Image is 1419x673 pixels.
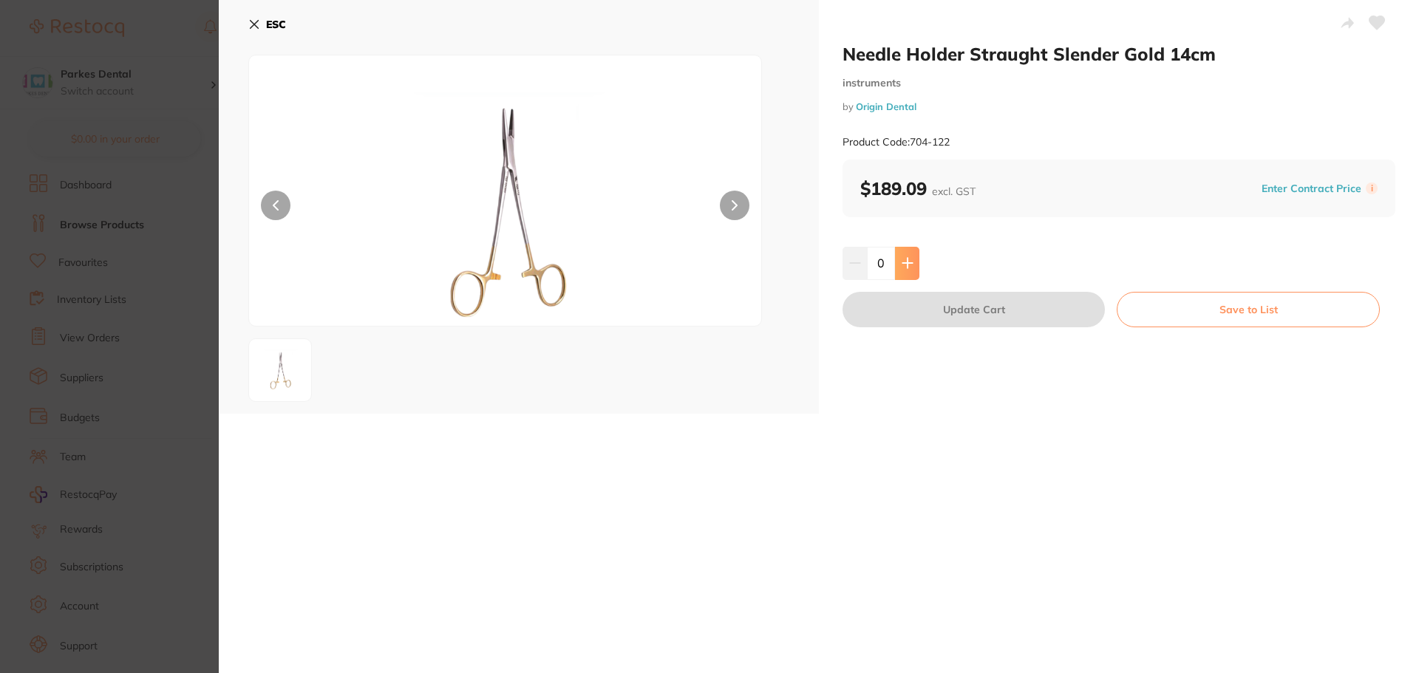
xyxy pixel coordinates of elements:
h2: Needle Holder Straught Slender Gold 14cm [843,43,1395,65]
img: ci1wbmc [253,344,307,397]
button: Save to List [1117,292,1380,327]
img: ci1wbmc [352,92,659,326]
b: $189.09 [860,177,976,199]
button: ESC [248,12,286,37]
label: i [1366,182,1378,194]
a: Origin Dental [856,100,916,112]
small: Product Code: 704-122 [843,136,950,148]
small: by [843,101,1395,112]
b: ESC [266,18,286,31]
button: Enter Contract Price [1257,182,1366,196]
span: excl. GST [932,185,976,198]
button: Update Cart [843,292,1105,327]
small: instruments [843,77,1395,89]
